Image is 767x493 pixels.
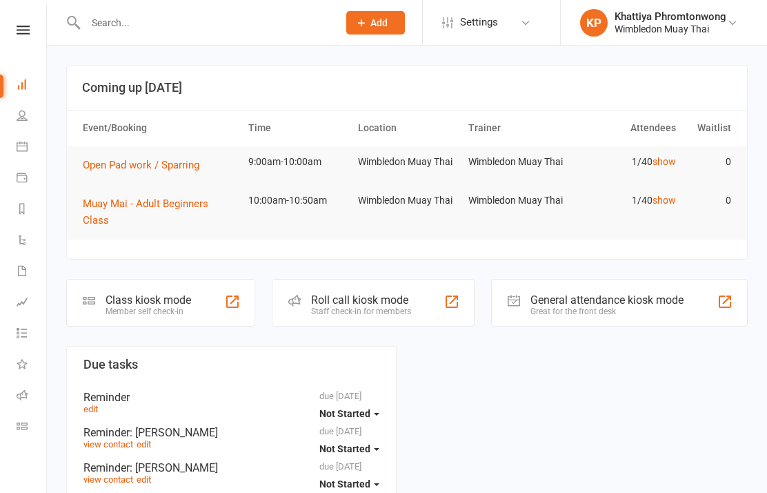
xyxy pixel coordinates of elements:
[17,133,48,164] a: Calendar
[17,412,48,443] a: Class kiosk mode
[83,404,98,414] a: edit
[130,426,218,439] span: : [PERSON_NAME]
[17,288,48,319] a: Assessments
[77,110,242,146] th: Event/Booking
[137,474,151,485] a: edit
[83,439,133,449] a: view contact
[83,426,379,439] div: Reminder
[346,11,405,35] button: Add
[83,474,133,485] a: view contact
[319,478,370,490] span: Not Started
[319,408,370,419] span: Not Started
[17,350,48,381] a: What's New
[311,293,411,307] div: Roll call kiosk mode
[319,443,370,454] span: Not Started
[83,195,236,229] button: Muay Mai - Adult Beginners Class
[530,307,684,316] div: Great for the front desk
[17,195,48,226] a: Reports
[653,156,676,167] a: show
[653,195,676,206] a: show
[682,146,737,178] td: 0
[137,439,151,449] a: edit
[572,110,682,146] th: Attendees
[572,146,682,178] td: 1/40
[319,436,379,461] button: Not Started
[83,159,199,171] span: Open Pad work / Sparring
[82,81,732,95] h3: Coming up [DATE]
[615,10,726,23] div: Khattiya Phromtonwong
[319,401,379,426] button: Not Started
[83,461,379,474] div: Reminder
[462,146,572,178] td: Wimbledon Muay Thai
[242,110,352,146] th: Time
[580,9,608,37] div: KP
[83,197,208,226] span: Muay Mai - Adult Beginners Class
[352,184,462,217] td: Wimbledon Muay Thai
[83,391,379,404] div: Reminder
[572,184,682,217] td: 1/40
[17,381,48,412] a: Roll call kiosk mode
[83,358,379,371] h3: Due tasks
[106,307,191,316] div: Member self check-in
[530,293,684,307] div: General attendance kiosk mode
[17,164,48,195] a: Payments
[352,146,462,178] td: Wimbledon Muay Thai
[130,461,218,474] span: : [PERSON_NAME]
[462,184,572,217] td: Wimbledon Muay Thai
[682,110,737,146] th: Waitlist
[370,17,388,28] span: Add
[462,110,572,146] th: Trainer
[615,23,726,35] div: Wimbledon Muay Thai
[83,157,209,173] button: Open Pad work / Sparring
[460,7,498,38] span: Settings
[311,307,411,316] div: Staff check-in for members
[352,110,462,146] th: Location
[81,13,328,32] input: Search...
[17,70,48,101] a: Dashboard
[106,293,191,307] div: Class kiosk mode
[682,184,737,217] td: 0
[242,146,352,178] td: 9:00am-10:00am
[17,101,48,133] a: People
[242,184,352,217] td: 10:00am-10:50am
